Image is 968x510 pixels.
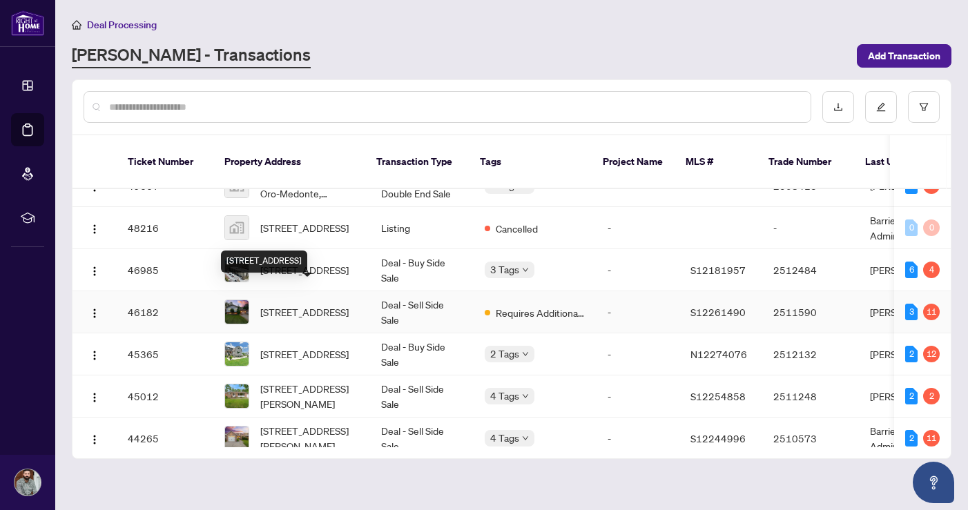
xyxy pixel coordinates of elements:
span: S12254858 [690,390,746,402]
img: Logo [89,266,100,277]
th: Tags [469,135,592,189]
td: [PERSON_NAME] [859,333,962,375]
th: MLS # [675,135,757,189]
td: Deal - Buy Side Sale [370,333,474,375]
div: 11 [923,430,940,447]
button: download [822,91,854,123]
button: Logo [84,343,106,365]
span: [STREET_ADDRESS][PERSON_NAME] [260,423,359,453]
th: Ticket Number [117,135,213,189]
span: [STREET_ADDRESS] [260,346,349,362]
img: thumbnail-img [225,300,249,324]
img: Logo [89,392,100,403]
div: 2 [905,346,918,362]
button: Add Transaction [857,44,951,68]
th: Last Updated By [854,135,958,189]
div: 6 [905,262,918,278]
div: 2 [905,388,918,404]
img: logo [11,10,44,36]
span: down [522,266,529,273]
span: 4 Tags [490,388,519,404]
span: S12244996 [690,432,746,444]
td: Listing [370,207,474,249]
img: Logo [89,350,100,361]
th: Property Address [213,135,365,189]
td: Barrie Administrator [859,207,962,249]
img: Logo [89,308,100,319]
td: Deal - Sell Side Sale [370,375,474,418]
button: Logo [84,427,106,449]
td: - [597,291,679,333]
a: [PERSON_NAME] - Transactions [72,43,311,68]
td: Deal - Sell Side Sale [370,418,474,460]
span: Deal Processing [87,19,157,31]
span: [STREET_ADDRESS] [260,304,349,320]
td: 2512132 [762,333,859,375]
td: 46985 [117,249,213,291]
span: down [522,393,529,400]
img: thumbnail-img [225,342,249,366]
td: [PERSON_NAME] [859,249,962,291]
td: [PERSON_NAME] [859,375,962,418]
td: - [597,375,679,418]
td: 2510573 [762,418,859,460]
td: 2512484 [762,249,859,291]
div: 11 [923,304,940,320]
span: S12181957 [690,264,746,276]
td: Barrie Administrator [859,418,962,460]
div: 2 [923,388,940,404]
span: 2 Tags [490,346,519,362]
div: 4 [923,262,940,278]
div: 0 [905,219,918,236]
span: Requires Additional Docs [496,305,585,320]
td: 2511248 [762,375,859,418]
td: [PERSON_NAME] [859,291,962,333]
span: S12261490 [690,306,746,318]
span: Add Transaction [868,45,940,67]
td: 45365 [117,333,213,375]
td: 46182 [117,291,213,333]
span: download [833,102,843,112]
span: edit [876,102,886,112]
button: Logo [84,385,106,407]
span: Cancelled [496,221,538,236]
td: 2511590 [762,291,859,333]
img: thumbnail-img [225,216,249,239]
td: 45012 [117,375,213,418]
button: Logo [84,217,106,239]
div: 0 [923,219,940,236]
span: down [522,435,529,442]
th: Transaction Type [365,135,469,189]
button: Open asap [913,462,954,503]
button: filter [908,91,940,123]
span: 3 Tags [490,262,519,277]
td: Deal - Buy Side Sale [370,249,474,291]
img: thumbnail-img [225,384,249,408]
td: - [762,207,859,249]
button: edit [865,91,897,123]
td: - [597,418,679,460]
span: 4 Tags [490,430,519,446]
td: 48216 [117,207,213,249]
th: Project Name [592,135,675,189]
div: 2 [905,430,918,447]
button: Logo [84,301,106,323]
th: Trade Number [757,135,854,189]
img: Profile Icon [14,469,41,496]
img: Logo [89,224,100,235]
td: - [597,333,679,375]
span: [STREET_ADDRESS] [260,220,349,235]
button: Logo [84,259,106,281]
td: - [597,207,679,249]
span: [STREET_ADDRESS][PERSON_NAME] [260,381,359,411]
div: 3 [905,304,918,320]
span: down [522,351,529,357]
span: filter [919,102,929,112]
span: N12274076 [690,348,747,360]
img: thumbnail-img [225,426,249,450]
td: Deal - Sell Side Sale [370,291,474,333]
td: - [597,249,679,291]
div: [STREET_ADDRESS] [221,251,307,273]
span: home [72,20,81,30]
img: Logo [89,434,100,445]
